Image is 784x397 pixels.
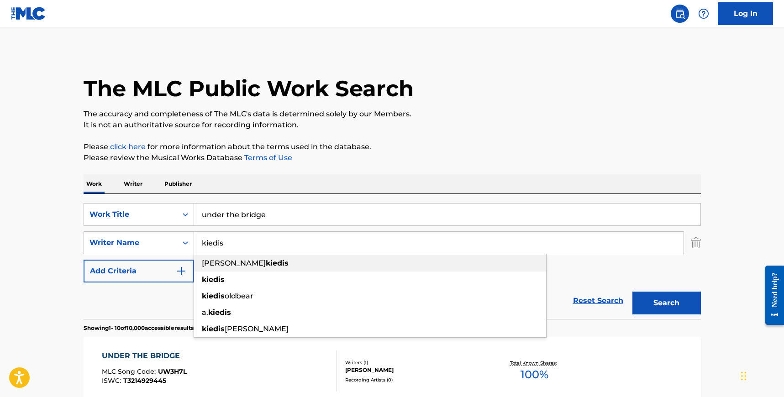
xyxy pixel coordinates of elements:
[89,237,172,248] div: Writer Name
[202,259,266,267] span: [PERSON_NAME]
[11,7,46,20] img: MLC Logo
[738,353,784,397] iframe: Chat Widget
[89,209,172,220] div: Work Title
[202,292,225,300] strong: kiedis
[84,109,701,120] p: The accuracy and completeness of The MLC's data is determined solely by our Members.
[345,376,483,383] div: Recording Artists ( 0 )
[691,231,701,254] img: Delete Criterion
[758,259,784,332] iframe: Resource Center
[158,367,187,376] span: UW3H7L
[510,360,559,366] p: Total Known Shares:
[102,367,158,376] span: MLC Song Code :
[632,292,701,314] button: Search
[84,141,701,152] p: Please for more information about the terms used in the database.
[84,152,701,163] p: Please review the Musical Works Database
[84,75,414,102] h1: The MLC Public Work Search
[84,120,701,131] p: It is not an authoritative source for recording information.
[123,376,166,385] span: T3214929445
[225,324,289,333] span: [PERSON_NAME]
[84,203,701,319] form: Search Form
[266,259,289,267] strong: kiedis
[718,2,773,25] a: Log In
[345,359,483,366] div: Writers ( 1 )
[698,8,709,19] img: help
[568,291,628,311] a: Reset Search
[176,266,187,277] img: 9d2ae6d4665cec9f34b9.svg
[162,174,195,193] p: Publisher
[695,5,713,23] div: Help
[671,5,689,23] a: Public Search
[242,153,292,162] a: Terms of Use
[110,142,146,151] a: click here
[84,260,194,282] button: Add Criteria
[225,292,253,300] span: oldbear
[84,174,105,193] p: Work
[345,366,483,374] div: [PERSON_NAME]
[208,308,231,317] strong: kiedis
[84,324,238,332] p: Showing 1 - 10 of 10,000 accessible results (Total 3,057,807 )
[121,174,145,193] p: Writer
[202,324,225,333] strong: kiedis
[521,366,548,383] span: 100 %
[102,350,187,361] div: UNDER THE BRIDGE
[202,275,225,284] strong: kiedis
[202,308,208,317] span: a.
[674,8,685,19] img: search
[741,362,747,390] div: Drag
[102,376,123,385] span: ISWC :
